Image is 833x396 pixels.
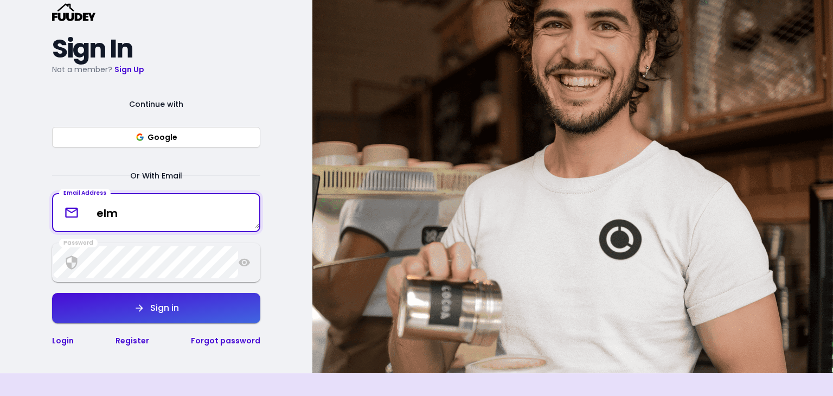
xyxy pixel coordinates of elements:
[191,335,260,346] a: Forgot password
[52,3,95,21] svg: {/* Added fill="currentColor" here */} {/* This rectangle defines the background. Its explicit fi...
[52,293,260,323] button: Sign in
[52,63,260,76] p: Not a member?
[59,239,98,247] div: Password
[116,98,196,111] span: Continue with
[53,196,259,228] textarea: elm
[52,127,260,148] button: Google
[59,189,111,197] div: Email Address
[52,39,260,59] h2: Sign In
[145,304,179,312] div: Sign in
[114,64,144,75] a: Sign Up
[116,335,149,346] a: Register
[52,335,74,346] a: Login
[117,169,195,182] span: Or With Email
